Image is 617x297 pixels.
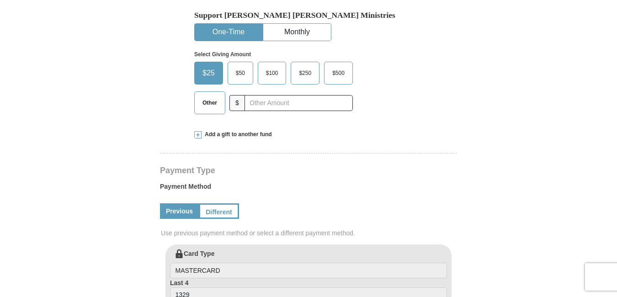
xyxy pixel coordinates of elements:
h5: Support [PERSON_NAME] [PERSON_NAME] Ministries [194,11,423,20]
a: Previous [160,203,199,219]
input: Other Amount [245,95,353,111]
h4: Payment Type [160,167,457,174]
label: Payment Method [160,182,457,196]
span: $100 [261,66,283,80]
span: Use previous payment method or select a different payment method. [161,228,458,238]
label: Card Type [170,249,447,278]
span: Other [198,96,222,110]
button: Monthly [263,24,331,41]
span: $50 [231,66,250,80]
span: Add a gift to another fund [202,131,272,138]
span: $500 [328,66,349,80]
span: $25 [198,66,219,80]
span: $ [229,95,245,111]
button: One-Time [195,24,262,41]
a: Different [199,203,239,219]
strong: Select Giving Amount [194,51,251,58]
span: $250 [294,66,316,80]
input: Card Type [170,263,447,278]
